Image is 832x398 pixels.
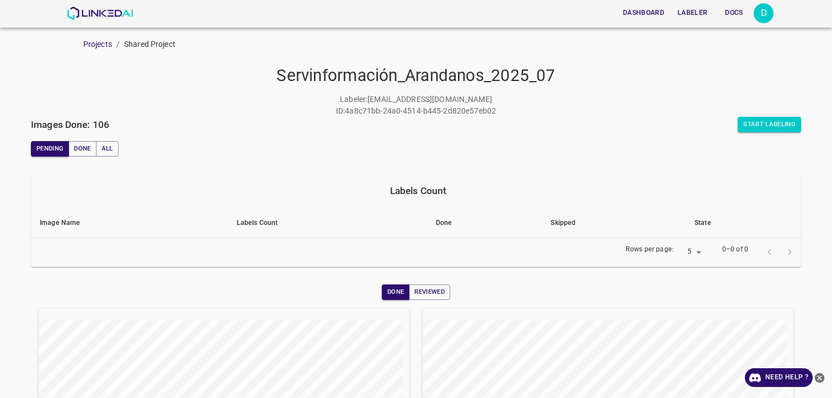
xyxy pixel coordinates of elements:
[716,4,751,22] button: Docs
[367,94,492,105] p: [EMAIL_ADDRESS][DOMAIN_NAME]
[678,245,705,260] div: 5
[616,2,671,24] a: Dashboard
[345,105,496,117] p: 4a8c71bb-24a0-4514-b445-2d820e57eb02
[722,245,748,255] p: 0–0 of 0
[671,2,714,24] a: Labeler
[83,39,832,50] nav: breadcrumb
[68,141,96,157] button: Done
[813,368,826,387] button: close-help
[626,245,674,255] p: Rows per page:
[745,368,813,387] a: Need Help ?
[618,4,669,22] button: Dashboard
[31,208,228,238] th: Image Name
[67,7,134,20] img: LinkedAI
[124,39,175,50] p: Shared Project
[31,141,69,157] button: Pending
[116,39,120,50] li: /
[340,94,367,105] p: Labeler :
[336,105,345,117] p: ID :
[542,208,686,238] th: Skipped
[409,284,450,300] button: Reviewed
[427,208,542,238] th: Done
[754,3,774,23] button: Open settings
[96,141,119,157] button: All
[382,284,409,300] button: Done
[31,117,109,132] h6: Images Done: 106
[40,183,797,198] div: Labels Count
[754,3,774,23] div: D
[673,4,712,22] button: Labeler
[31,66,801,86] h4: Servinformación_Arandanos_2025_07
[83,40,112,49] a: Projects
[686,208,801,238] th: State
[738,117,801,132] button: Start Labeling
[714,2,754,24] a: Docs
[228,208,427,238] th: Labels Count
